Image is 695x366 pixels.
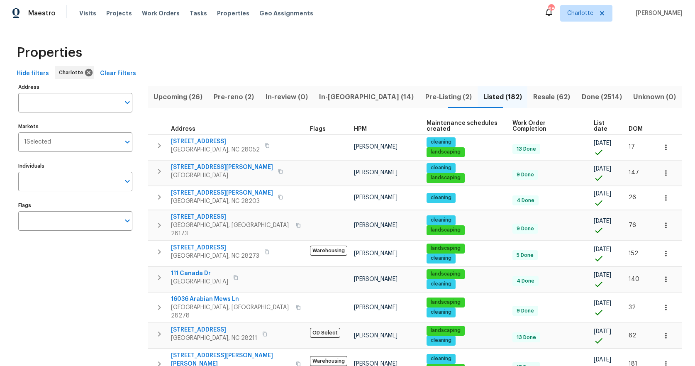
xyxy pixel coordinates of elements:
span: 111 Canada Dr [171,269,228,278]
span: cleaning [427,194,455,201]
span: 140 [629,276,639,282]
span: Pre-Listing (2) [424,91,473,103]
span: Tasks [190,10,207,16]
span: cleaning [427,217,455,224]
span: cleaning [427,355,455,362]
span: landscaping [427,245,464,252]
span: [GEOGRAPHIC_DATA], NC 28203 [171,197,273,205]
span: Warehousing [310,246,347,256]
span: 147 [629,170,639,176]
span: Maintenance schedules created [427,120,498,132]
span: Projects [106,9,132,17]
span: 4 Done [513,278,538,285]
span: [PERSON_NAME] [354,195,397,200]
span: Charlotte [59,68,87,77]
span: Maestro [28,9,56,17]
span: [PERSON_NAME] [354,222,397,228]
span: OD Select [310,328,340,338]
span: [PERSON_NAME] [354,276,397,282]
span: landscaping [427,149,464,156]
span: landscaping [427,174,464,181]
div: Charlotte [55,66,94,79]
span: In-[GEOGRAPHIC_DATA] (14) [319,91,415,103]
span: [DATE] [594,140,611,146]
span: cleaning [427,337,455,344]
span: cleaning [427,164,455,171]
span: Clear Filters [100,68,136,79]
span: [GEOGRAPHIC_DATA] [171,171,273,180]
span: [GEOGRAPHIC_DATA] [171,278,228,286]
button: Open [122,136,133,148]
span: landscaping [427,227,464,234]
button: Open [122,176,133,187]
span: 152 [629,251,638,256]
span: [DATE] [594,166,611,172]
span: Properties [17,49,82,57]
span: Upcoming (26) [153,91,203,103]
span: landscaping [427,327,464,334]
span: [STREET_ADDRESS] [171,137,260,146]
span: 1 Selected [24,139,51,146]
span: [GEOGRAPHIC_DATA], NC 28052 [171,146,260,154]
button: Open [122,215,133,227]
button: Hide filters [13,66,52,81]
span: cleaning [427,255,455,262]
span: [PERSON_NAME] [354,170,397,176]
span: [GEOGRAPHIC_DATA], NC 28211 [171,334,257,342]
span: In-review (0) [265,91,309,103]
span: 76 [629,222,636,228]
span: [PERSON_NAME] [632,9,683,17]
span: [STREET_ADDRESS] [171,326,257,334]
span: 13 Done [513,146,539,153]
span: [DATE] [594,272,611,278]
span: [GEOGRAPHIC_DATA], [GEOGRAPHIC_DATA] 28173 [171,221,291,238]
span: Unknown (0) [633,91,677,103]
span: [DATE] [594,246,611,252]
div: 68 [548,5,554,13]
label: Flags [18,203,132,208]
span: Resale (62) [532,91,571,103]
span: 13 Done [513,334,539,341]
span: 16036 Arabian Mews Ln [171,295,291,303]
span: Hide filters [17,68,49,79]
span: 9 Done [513,171,537,178]
span: [STREET_ADDRESS][PERSON_NAME] [171,189,273,197]
span: Warehousing [310,356,347,366]
span: 26 [629,195,636,200]
span: Charlotte [567,9,593,17]
span: [PERSON_NAME] [354,144,397,150]
span: 9 Done [513,225,537,232]
span: [STREET_ADDRESS][PERSON_NAME] [171,163,273,171]
span: Geo Assignments [259,9,313,17]
span: 62 [629,333,636,339]
span: [GEOGRAPHIC_DATA], [GEOGRAPHIC_DATA] 28278 [171,303,291,320]
span: landscaping [427,271,464,278]
span: Flags [310,126,326,132]
span: [PERSON_NAME] [354,305,397,310]
span: [STREET_ADDRESS] [171,244,259,252]
span: [PERSON_NAME] [354,251,397,256]
span: Done (2514) [581,91,623,103]
span: List date [594,120,615,132]
span: cleaning [427,309,455,316]
span: 9 Done [513,307,537,315]
span: Pre-reno (2) [213,91,255,103]
span: cleaning [427,139,455,146]
span: Address [171,126,195,132]
span: Listed (182) [483,91,523,103]
span: DOM [629,126,643,132]
label: Individuals [18,163,132,168]
span: [PERSON_NAME] [354,333,397,339]
span: cleaning [427,281,455,288]
span: Visits [79,9,96,17]
span: [DATE] [594,300,611,306]
span: 17 [629,144,635,150]
label: Markets [18,124,132,129]
span: [DATE] [594,357,611,363]
span: 32 [629,305,636,310]
span: landscaping [427,299,464,306]
span: Work Order Completion [512,120,580,132]
span: [DATE] [594,218,611,224]
button: Open [122,97,133,108]
button: Clear Filters [97,66,139,81]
